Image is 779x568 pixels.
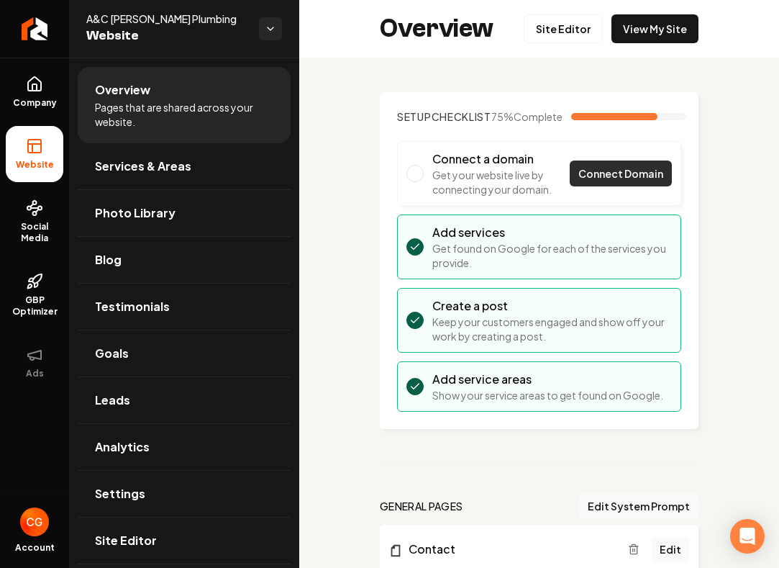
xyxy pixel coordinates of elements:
[432,297,672,315] h3: Create a post
[432,224,672,241] h3: Add services
[524,14,603,43] a: Site Editor
[651,536,690,562] a: Edit
[397,109,491,124] h2: Checklist
[20,368,50,379] span: Ads
[95,81,150,99] span: Overview
[78,330,291,377] a: Goals
[432,150,570,168] h3: Connect a domain
[95,251,122,269] span: Blog
[6,261,63,329] a: GBP Optimizer
[579,493,698,519] button: Edit System Prompt
[578,166,663,181] span: Connect Domain
[6,294,63,317] span: GBP Optimizer
[78,424,291,470] a: Analytics
[432,388,663,402] p: Show your service areas to get found on Google.
[611,14,698,43] a: View My Site
[78,377,291,423] a: Leads
[388,541,628,558] a: Contact
[95,532,157,549] span: Site Editor
[380,14,493,43] h2: Overview
[86,26,247,46] span: Website
[78,143,291,189] a: Services & Areas
[20,508,49,536] img: Cristian Garcia
[86,12,247,26] span: A&C [PERSON_NAME] Plumbing
[95,298,170,315] span: Testimonials
[570,161,672,186] a: Connect Domain
[514,110,562,123] span: Complete
[22,17,48,40] img: Rebolt Logo
[432,168,570,197] p: Get your website live by connecting your domain.
[491,109,562,124] span: 75 %
[78,284,291,330] a: Testimonials
[95,204,176,222] span: Photo Library
[95,485,145,502] span: Settings
[78,471,291,517] a: Settings
[397,110,432,123] span: Setup
[730,519,765,554] div: Open Intercom Messenger
[10,159,60,171] span: Website
[432,315,672,343] p: Keep your customers engaged and show off your work by creating a post.
[95,345,129,362] span: Goals
[15,542,55,554] span: Account
[95,158,191,175] span: Services & Areas
[7,97,63,109] span: Company
[78,518,291,564] a: Site Editor
[432,371,663,388] h3: Add service areas
[95,100,273,129] span: Pages that are shared across your website.
[380,499,463,513] h2: general pages
[95,438,150,456] span: Analytics
[6,221,63,244] span: Social Media
[78,237,291,283] a: Blog
[78,190,291,236] a: Photo Library
[6,335,63,391] button: Ads
[6,64,63,120] a: Company
[432,241,672,270] p: Get found on Google for each of the services you provide.
[20,508,49,536] button: Open user button
[95,392,130,409] span: Leads
[6,188,63,256] a: Social Media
